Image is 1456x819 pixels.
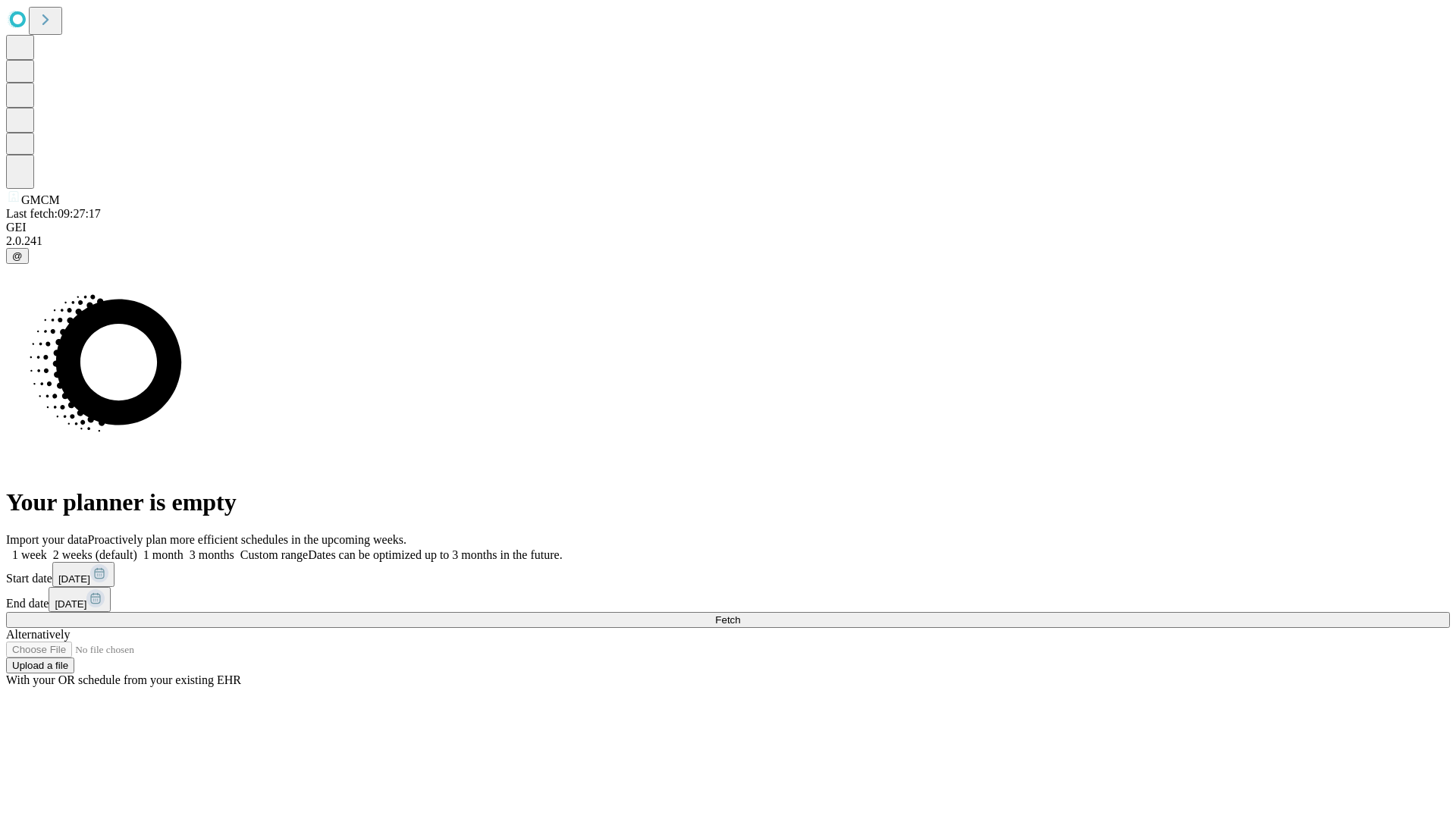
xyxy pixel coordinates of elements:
[6,673,241,686] span: With your OR schedule from your existing EHR
[190,548,234,561] span: 3 months
[6,488,1450,516] h1: Your planner is empty
[6,221,1450,234] div: GEI
[21,193,60,206] span: GMCM
[143,548,184,561] span: 1 month
[6,587,1450,612] div: End date
[240,548,308,561] span: Custom range
[55,598,86,610] span: [DATE]
[12,250,23,262] span: @
[715,614,740,626] span: Fetch
[53,548,137,561] span: 2 weeks (default)
[6,207,101,220] span: Last fetch: 09:27:17
[6,234,1450,248] div: 2.0.241
[6,562,1450,587] div: Start date
[12,548,47,561] span: 1 week
[6,533,88,546] span: Import your data
[6,612,1450,628] button: Fetch
[6,657,74,673] button: Upload a file
[49,587,111,612] button: [DATE]
[6,248,29,264] button: @
[6,628,70,641] span: Alternatively
[58,573,90,585] span: [DATE]
[308,548,562,561] span: Dates can be optimized up to 3 months in the future.
[88,533,406,546] span: Proactively plan more efficient schedules in the upcoming weeks.
[52,562,115,587] button: [DATE]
